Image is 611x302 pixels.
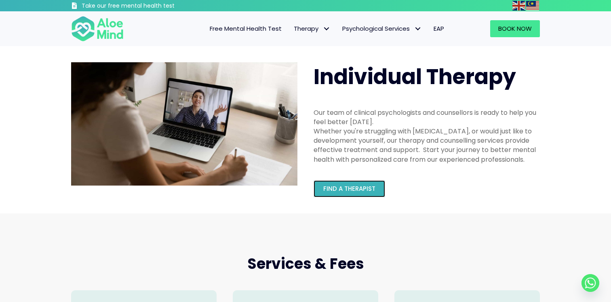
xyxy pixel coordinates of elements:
[512,1,526,10] a: English
[320,23,332,35] span: Therapy: submenu
[247,253,364,274] span: Services & Fees
[342,24,421,33] span: Psychological Services
[490,20,540,37] a: Book Now
[512,1,525,11] img: en
[82,2,218,10] h3: Take our free mental health test
[498,24,532,33] span: Book Now
[323,184,375,193] span: Find a therapist
[71,15,124,42] img: Aloe mind Logo
[204,20,288,37] a: Free Mental Health Test
[314,127,540,164] div: Whether you're struggling with [MEDICAL_DATA], or would just like to development yourself, our th...
[314,62,516,91] span: Individual Therapy
[428,20,450,37] a: EAP
[294,24,330,33] span: Therapy
[314,108,540,127] div: Our team of clinical psychologists and counsellors is ready to help you feel better [DATE].
[71,62,297,186] img: Therapy online individual
[314,180,385,197] a: Find a therapist
[412,23,423,35] span: Psychological Services: submenu
[134,20,450,37] nav: Menu
[434,24,444,33] span: EAP
[526,1,539,11] img: ms
[526,1,540,10] a: Malay
[71,2,218,11] a: Take our free mental health test
[288,20,336,37] a: TherapyTherapy: submenu
[582,274,599,292] a: Whatsapp
[336,20,428,37] a: Psychological ServicesPsychological Services: submenu
[210,24,282,33] span: Free Mental Health Test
